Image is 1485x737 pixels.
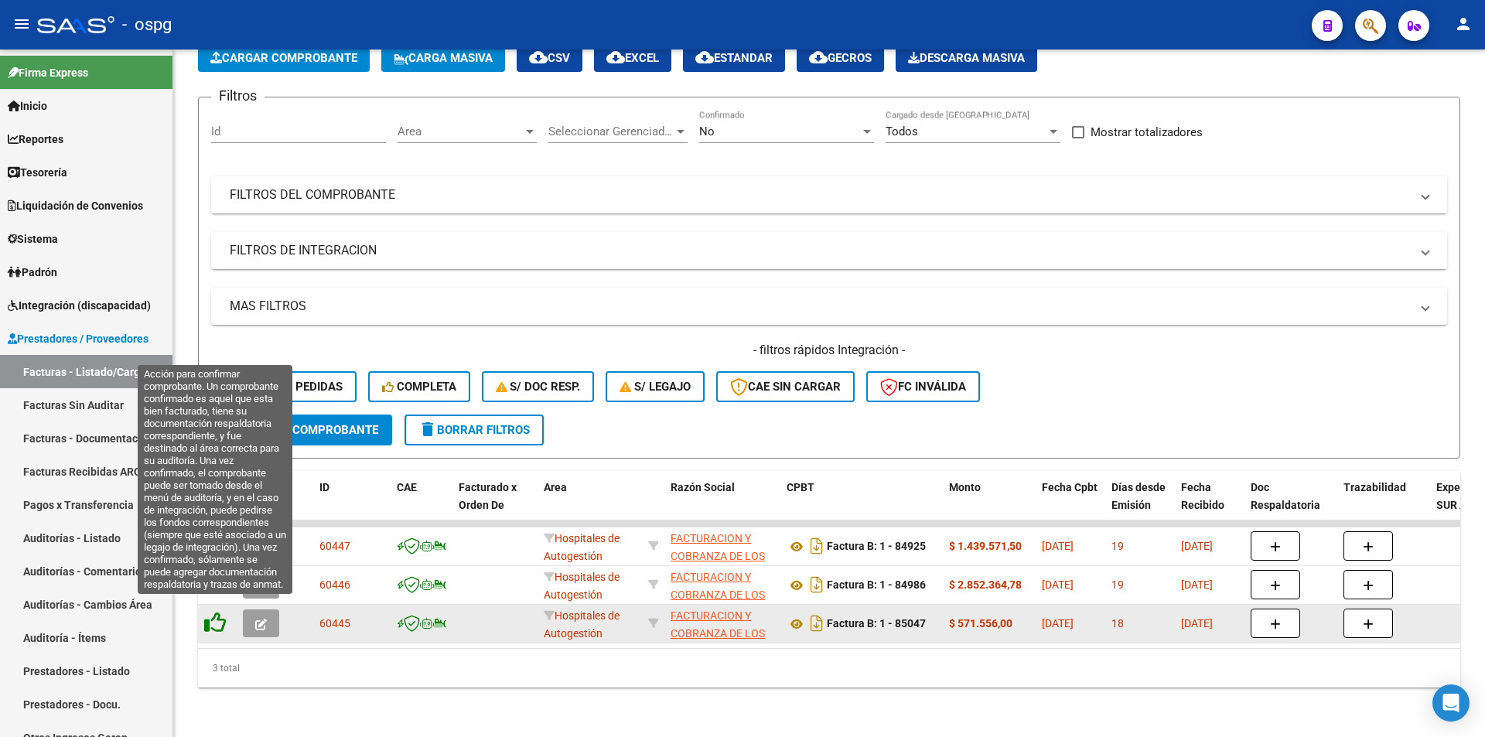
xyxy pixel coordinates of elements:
[496,380,581,394] span: S/ Doc Resp.
[671,481,735,493] span: Razón Social
[1111,481,1166,511] span: Días desde Emisión
[418,423,530,437] span: Borrar Filtros
[886,125,918,138] span: Todos
[949,578,1022,591] strong: $ 2.852.364,78
[780,471,943,539] datatable-header-cell: CPBT
[1111,540,1124,552] span: 19
[1343,481,1406,493] span: Trazabilidad
[122,8,172,42] span: - ospg
[1251,481,1320,511] span: Doc Respaldatoria
[949,617,1012,630] strong: $ 571.556,00
[548,125,674,138] span: Seleccionar Gerenciador
[699,125,715,138] span: No
[949,540,1022,552] strong: $ 1.439.571,50
[529,51,570,65] span: CSV
[606,51,659,65] span: EXCEL
[230,242,1410,259] mat-panel-title: FILTROS DE INTEGRACION
[459,481,517,511] span: Facturado x Orden De
[1091,123,1203,142] span: Mostrar totalizadores
[211,415,392,445] button: Buscar Comprobante
[671,609,765,674] span: FACTURACION Y COBRANZA DE LOS EFECTORES PUBLICOS S.E.
[319,481,329,493] span: ID
[671,571,765,636] span: FACTURACION Y COBRANZA DE LOS EFECTORES PUBLICOS S.E.
[381,44,505,72] button: Carga Masiva
[1042,617,1074,630] span: [DATE]
[544,609,620,640] span: Hospitales de Autogestión
[8,297,151,314] span: Integración (discapacidad)
[1105,471,1175,539] datatable-header-cell: Días desde Emisión
[394,51,493,65] span: Carga Masiva
[319,617,350,630] span: 60445
[671,568,774,601] div: 30715497456
[529,48,548,67] mat-icon: cloud_download
[908,51,1025,65] span: Descarga Masiva
[1042,540,1074,552] span: [DATE]
[482,371,595,402] button: S/ Doc Resp.
[1432,684,1470,722] div: Open Intercom Messenger
[1175,471,1244,539] datatable-header-cell: Fecha Recibido
[671,532,765,597] span: FACTURACION Y COBRANZA DE LOS EFECTORES PUBLICOS S.E.
[211,288,1447,325] mat-expansion-panel-header: MAS FILTROS
[1042,481,1098,493] span: Fecha Cpbt
[8,164,67,181] span: Tesorería
[880,380,966,394] span: FC Inválida
[807,534,827,558] i: Descargar documento
[606,371,705,402] button: S/ legajo
[730,380,841,394] span: CAE SIN CARGAR
[8,330,148,347] span: Prestadores / Proveedores
[671,607,774,640] div: 30715497456
[8,64,88,81] span: Firma Express
[211,342,1447,359] h4: - filtros rápidos Integración -
[544,532,620,562] span: Hospitales de Autogestión
[12,15,31,33] mat-icon: menu
[1454,15,1473,33] mat-icon: person
[230,186,1410,203] mat-panel-title: FILTROS DEL COMPROBANTE
[230,298,1410,315] mat-panel-title: MAS FILTROS
[695,51,773,65] span: Estandar
[807,611,827,636] i: Descargar documento
[225,380,343,394] span: Conf. no pedidas
[1181,578,1213,591] span: [DATE]
[211,232,1447,269] mat-expansion-panel-header: FILTROS DE INTEGRACION
[664,471,780,539] datatable-header-cell: Razón Social
[896,44,1037,72] button: Descarga Masiva
[544,571,620,601] span: Hospitales de Autogestión
[517,44,582,72] button: CSV
[225,420,244,438] mat-icon: search
[1042,578,1074,591] span: [DATE]
[787,481,814,493] span: CPBT
[8,197,143,214] span: Liquidación de Convenios
[8,97,47,114] span: Inicio
[866,371,980,402] button: FC Inválida
[1337,471,1430,539] datatable-header-cell: Trazabilidad
[211,85,265,107] h3: Filtros
[418,420,437,438] mat-icon: delete
[606,48,625,67] mat-icon: cloud_download
[1036,471,1105,539] datatable-header-cell: Fecha Cpbt
[391,471,452,539] datatable-header-cell: CAE
[695,48,714,67] mat-icon: cloud_download
[671,530,774,562] div: 30715497456
[1244,471,1337,539] datatable-header-cell: Doc Respaldatoria
[198,649,1460,688] div: 3 total
[827,541,926,553] strong: Factura B: 1 - 84925
[809,48,828,67] mat-icon: cloud_download
[225,423,378,437] span: Buscar Comprobante
[211,371,357,402] button: Conf. no pedidas
[943,471,1036,539] datatable-header-cell: Monto
[827,618,926,630] strong: Factura B: 1 - 85047
[1181,617,1213,630] span: [DATE]
[807,572,827,597] i: Descargar documento
[1111,578,1124,591] span: 19
[683,44,785,72] button: Estandar
[198,44,370,72] button: Cargar Comprobante
[368,371,470,402] button: Completa
[8,230,58,247] span: Sistema
[827,579,926,592] strong: Factura B: 1 - 84986
[1181,540,1213,552] span: [DATE]
[8,264,57,281] span: Padrón
[382,380,456,394] span: Completa
[594,44,671,72] button: EXCEL
[398,125,523,138] span: Area
[809,51,872,65] span: Gecros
